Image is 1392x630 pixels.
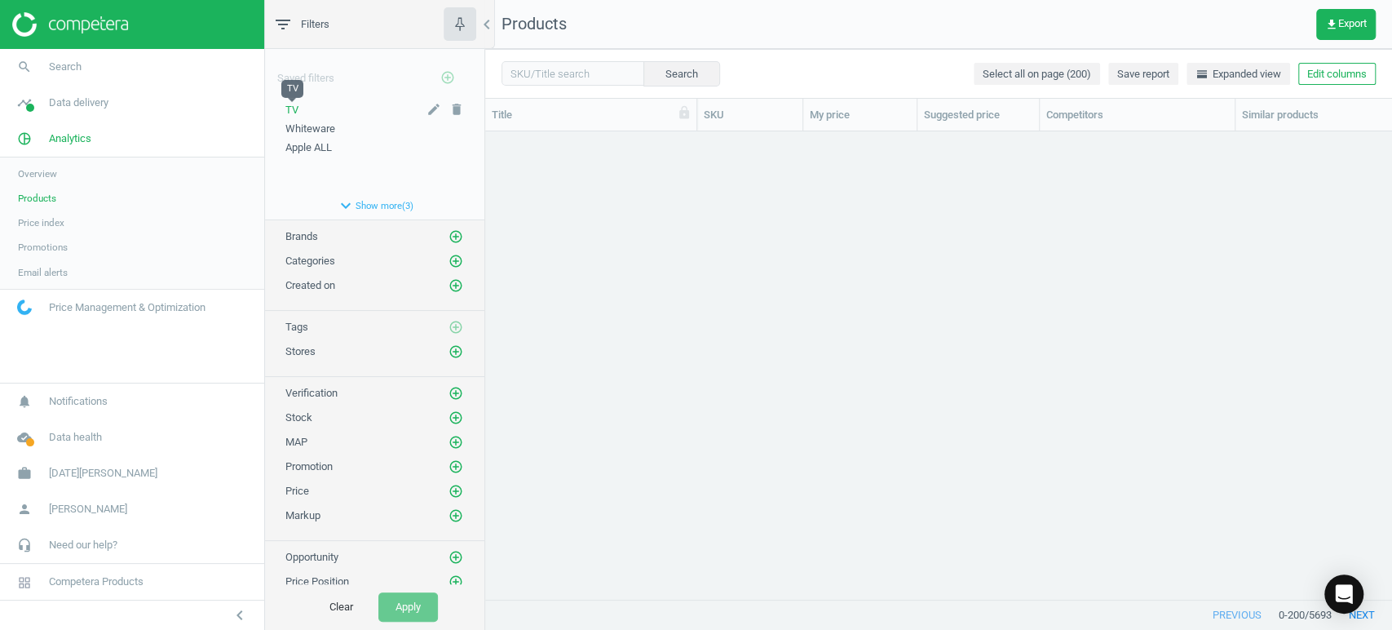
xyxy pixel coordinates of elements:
i: add_circle_outline [449,508,463,523]
button: expand_moreShow more(3) [265,192,484,220]
button: delete [449,102,464,118]
i: add_circle_outline [449,278,463,293]
i: chevron_left [477,15,497,34]
div: My price [810,108,910,122]
i: edit [426,102,441,117]
span: Price Position [285,575,349,588]
img: wGWNvw8QSZomAAAAABJRU5ErkJggg== [17,299,32,315]
button: add_circle_outline [448,410,464,426]
span: [DATE][PERSON_NAME] [49,466,157,481]
span: MAP [285,436,307,448]
button: add_circle_outline [448,574,464,590]
button: Edit columns [1298,63,1376,86]
span: Notifications [49,394,108,409]
span: Verification [285,387,338,399]
i: filter_list [273,15,293,34]
span: Search [49,60,82,74]
span: Data health [49,430,102,445]
i: add_circle_outline [449,344,463,359]
button: add_circle_outline [448,344,464,360]
input: SKU/Title search [502,61,644,86]
span: Expanded view [1195,67,1281,82]
span: Email alerts [18,266,68,279]
button: get_appExport [1316,9,1376,40]
button: Apply [378,592,438,622]
span: Save report [1117,67,1169,82]
button: add_circle_outline [448,549,464,566]
span: 0 - 200 [1279,608,1305,623]
i: add_circle_outline [449,484,463,499]
button: next [1332,601,1392,630]
span: Price index [18,216,64,229]
img: ajHJNr6hYgQAAAAASUVORK5CYII= [12,12,128,37]
i: get_app [1325,18,1338,31]
button: add_circle_outline [448,508,464,524]
span: Price [285,485,309,497]
i: pie_chart_outlined [9,123,40,154]
span: Apple ALL [285,141,332,153]
button: add_circle_outline [448,483,464,499]
i: delete [449,102,464,117]
i: person [9,494,40,525]
span: Products [502,14,567,33]
i: add_circle_outline [449,410,463,425]
button: Save report [1108,63,1178,86]
i: cloud_done [9,422,40,453]
button: horizontal_splitExpanded view [1187,63,1290,86]
i: add_circle_outline [449,459,463,474]
i: search [9,51,40,82]
button: chevron_left [219,605,260,626]
button: add_circle_outline [448,459,464,475]
span: Categories [285,255,335,267]
span: Overview [18,167,57,180]
div: Title [492,108,690,122]
button: add_circle_outline [448,434,464,450]
span: Created on [285,279,335,291]
span: Data delivery [49,95,108,110]
span: Whiteware [285,122,335,135]
button: add_circle_outline [448,253,464,269]
span: Select all on page (200) [983,67,1091,82]
span: Tags [285,321,308,333]
i: expand_more [336,196,356,215]
span: [PERSON_NAME] [49,502,127,517]
i: horizontal_split [1195,68,1209,81]
div: Saved filters [265,49,484,95]
span: Promotions [18,241,68,254]
i: add_circle_outline [449,435,463,450]
i: add_circle_outline [449,320,463,335]
div: Open Intercom Messenger [1324,575,1363,614]
span: Stores [285,345,316,357]
div: grid [485,131,1392,586]
div: Suggested price [924,108,1032,122]
button: previous [1195,601,1279,630]
i: timeline [9,87,40,118]
i: headset_mic [9,530,40,561]
button: add_circle_outline [448,385,464,402]
i: notifications [9,386,40,417]
div: TV [281,80,303,98]
button: edit [426,102,441,118]
i: add_circle_outline [449,550,463,565]
button: add_circle_outline [448,319,464,335]
span: Competera Products [49,575,144,589]
span: Brands [285,230,318,242]
i: add_circle_outline [449,254,463,268]
span: Products [18,192,56,205]
button: add_circle_outline [431,61,464,95]
button: add_circle_outline [448,277,464,294]
span: Filters [301,17,329,32]
span: Price Management & Optimization [49,300,205,315]
i: add_circle_outline [449,229,463,244]
i: work [9,458,40,489]
span: Markup [285,509,320,521]
span: Opportunity [285,551,338,563]
button: Select all on page (200) [974,63,1100,86]
span: Analytics [49,131,91,146]
div: SKU [704,108,796,122]
span: Export [1325,18,1367,31]
span: Promotion [285,460,333,472]
span: Need our help? [49,538,117,552]
i: chevron_left [230,606,250,625]
span: TV [285,104,298,116]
